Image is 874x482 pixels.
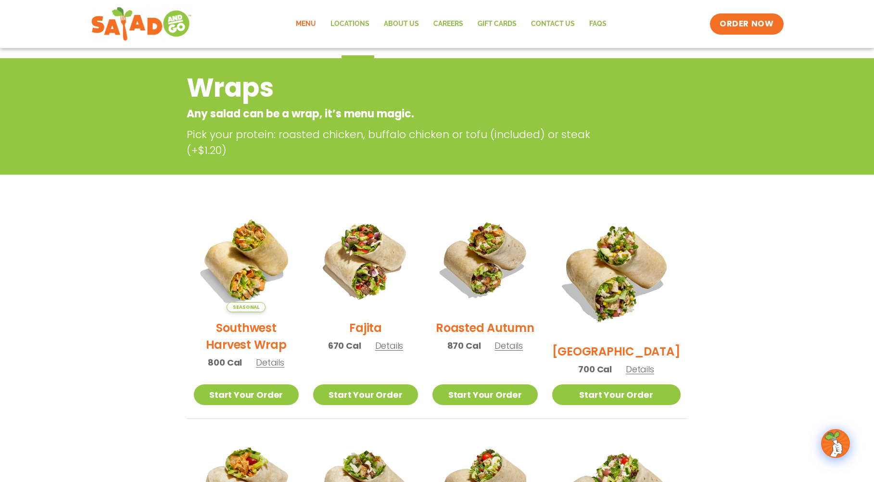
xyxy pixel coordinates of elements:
[494,340,523,352] span: Details
[720,18,773,30] span: ORDER NOW
[377,13,426,35] a: About Us
[313,207,418,312] img: Product photo for Fajita Wrap
[552,207,681,336] img: Product photo for BBQ Ranch Wrap
[524,13,582,35] a: Contact Us
[710,13,783,35] a: ORDER NOW
[626,363,654,375] span: Details
[256,356,284,368] span: Details
[187,68,610,107] h2: Wraps
[313,384,418,405] a: Start Your Order
[91,5,192,43] img: new-SAG-logo-768×292
[552,343,681,360] h2: [GEOGRAPHIC_DATA]
[426,13,470,35] a: Careers
[470,13,524,35] a: GIFT CARDS
[436,319,534,336] h2: Roasted Autumn
[208,356,242,369] span: 800 Cal
[187,106,610,122] p: Any salad can be a wrap, it’s menu magic.
[349,319,382,336] h2: Fajita
[447,339,481,352] span: 870 Cal
[227,302,266,312] span: Seasonal
[194,319,299,353] h2: Southwest Harvest Wrap
[432,384,537,405] a: Start Your Order
[432,207,537,312] img: Product photo for Roasted Autumn Wrap
[578,363,612,376] span: 700 Cal
[375,340,404,352] span: Details
[552,384,681,405] a: Start Your Order
[289,13,614,35] nav: Menu
[194,384,299,405] a: Start Your Order
[187,127,615,158] p: Pick your protein: roasted chicken, buffalo chicken or tofu (included) or steak (+$1.20)
[194,207,299,312] img: Product photo for Southwest Harvest Wrap
[289,13,323,35] a: Menu
[328,339,361,352] span: 670 Cal
[323,13,377,35] a: Locations
[822,430,849,457] img: wpChatIcon
[582,13,614,35] a: FAQs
